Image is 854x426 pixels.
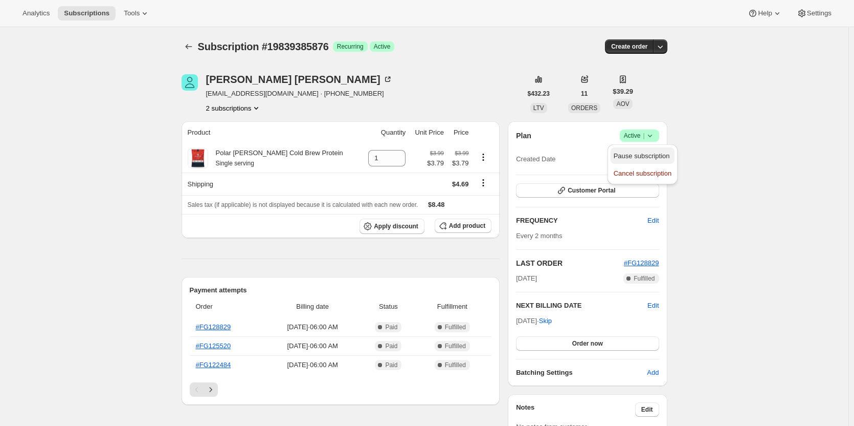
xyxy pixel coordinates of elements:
[450,158,469,168] span: $3.79
[635,402,659,417] button: Edit
[475,177,491,188] button: Shipping actions
[188,201,418,208] span: Sales tax (if applicable) is not displayed because it is calculated with each new order.
[807,9,831,17] span: Settings
[516,232,562,240] span: Every 2 months
[190,295,264,318] th: Order
[445,342,466,350] span: Fulfilled
[385,323,397,331] span: Paid
[361,121,409,144] th: Quantity
[611,165,675,181] button: Cancel subscription
[791,6,838,20] button: Settings
[359,219,424,234] button: Apply discount
[611,147,675,164] button: Pause subscription
[533,104,544,112] span: LTV
[539,316,552,326] span: Skip
[613,87,633,97] span: $39.29
[449,222,485,230] span: Add product
[758,9,772,17] span: Help
[182,39,196,54] button: Subscriptions
[455,150,468,156] small: $3.99
[581,90,588,98] span: 11
[267,322,357,332] span: [DATE] · 06:00 AM
[647,216,659,226] span: Edit
[605,39,654,54] button: Create order
[641,365,665,381] button: Add
[516,183,659,198] button: Customer Portal
[445,323,466,331] span: Fulfilled
[516,301,647,311] h2: NEXT BILLING DATE
[182,74,198,91] span: McKenna Cox
[337,42,364,51] span: Recurring
[516,317,552,325] span: [DATE] ·
[641,212,665,229] button: Edit
[118,6,156,20] button: Tools
[64,9,109,17] span: Subscriptions
[516,154,555,164] span: Created Date
[614,169,671,177] span: Cancel subscription
[196,323,231,331] a: #FG128829
[445,361,466,369] span: Fulfilled
[571,104,597,112] span: ORDERS
[452,180,469,188] span: $4.69
[419,302,486,312] span: Fulfillment
[568,186,615,195] span: Customer Portal
[624,259,659,267] a: #FG128829
[385,342,397,350] span: Paid
[516,273,537,284] span: [DATE]
[16,6,56,20] button: Analytics
[430,150,444,156] small: $3.99
[206,89,393,99] span: [EMAIL_ADDRESS][DOMAIN_NAME] · [PHONE_NUMBER]
[58,6,116,20] button: Subscriptions
[385,361,397,369] span: Paid
[374,222,418,230] span: Apply discount
[634,274,655,283] span: Fulfilled
[216,160,254,167] small: Single serving
[611,42,647,51] span: Create order
[208,148,343,168] div: Polar [PERSON_NAME] Cold Brew Protein
[198,41,329,52] span: Subscription #19839385876
[516,216,647,226] h2: FREQUENCY
[516,258,624,268] h2: LAST ORDER
[427,158,444,168] span: $3.79
[516,368,647,378] h6: Batching Settings
[204,382,218,397] button: Next
[190,285,492,295] h2: Payment attempts
[643,132,644,140] span: |
[572,339,603,348] span: Order now
[475,152,491,163] button: Product actions
[267,341,357,351] span: [DATE] · 06:00 AM
[206,74,393,84] div: [PERSON_NAME] [PERSON_NAME]
[196,342,231,350] a: #FG125520
[188,148,208,168] img: product img
[647,301,659,311] button: Edit
[374,42,391,51] span: Active
[190,382,492,397] nav: Pagination
[267,302,357,312] span: Billing date
[182,121,362,144] th: Product
[267,360,357,370] span: [DATE] · 06:00 AM
[516,336,659,351] button: Order now
[575,87,594,101] button: 11
[23,9,50,17] span: Analytics
[616,100,629,108] span: AOV
[741,6,788,20] button: Help
[624,131,655,141] span: Active
[624,258,659,268] button: #FG128829
[641,406,653,414] span: Edit
[196,361,231,369] a: #FG122484
[522,87,556,101] button: $432.23
[206,103,262,113] button: Product actions
[528,90,550,98] span: $432.23
[182,173,362,195] th: Shipping
[614,152,670,160] span: Pause subscription
[647,368,659,378] span: Add
[124,9,140,17] span: Tools
[435,219,491,233] button: Add product
[516,131,531,141] h2: Plan
[364,302,413,312] span: Status
[428,201,445,208] span: $8.48
[516,402,635,417] h3: Notes
[447,121,472,144] th: Price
